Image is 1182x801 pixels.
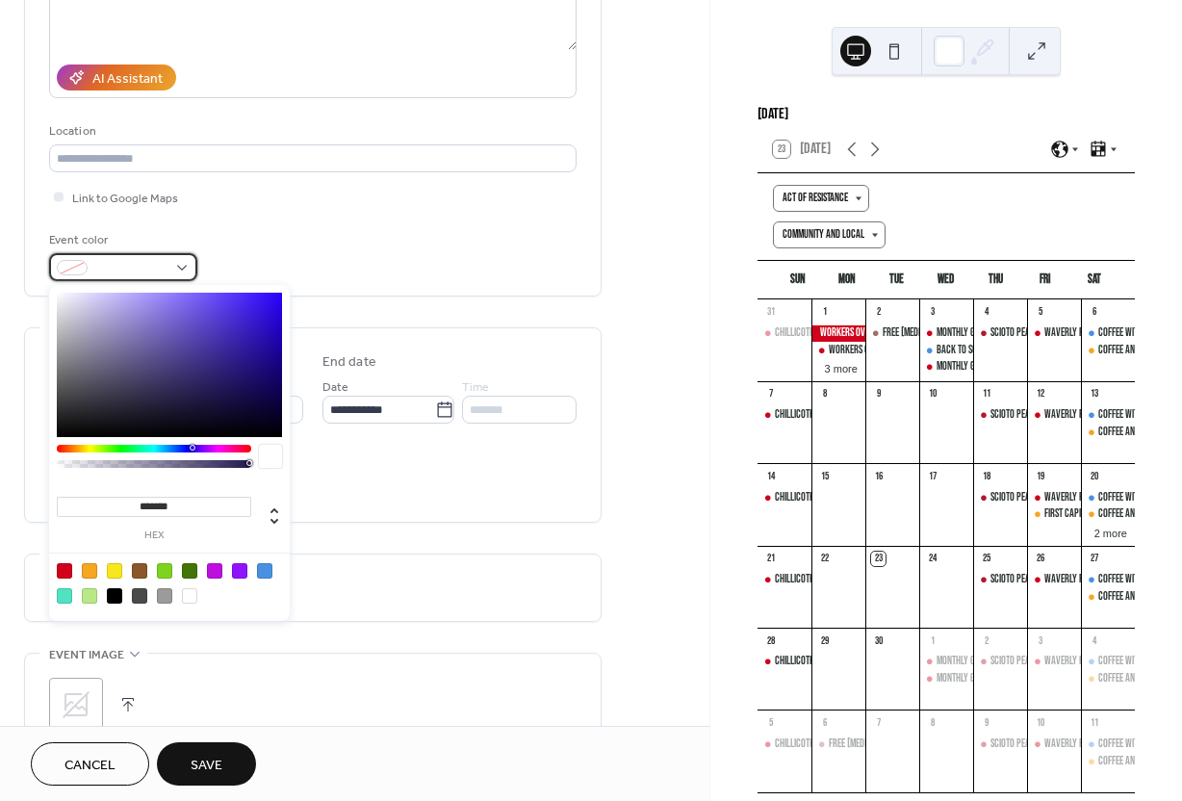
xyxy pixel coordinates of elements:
[775,736,936,753] div: Chillicothe Protests Every [DATE] Morning
[1033,633,1047,648] div: 3
[973,654,1027,670] div: Scioto Peace and Justice Protest for Palestine
[232,563,247,579] div: #9013FE
[257,563,272,579] div: #4A90E2
[811,325,865,342] div: Workers over Billionaires Protests
[1081,654,1135,670] div: Coffee with the Dems (Scioto County)
[107,588,122,604] div: #000000
[1081,671,1135,687] div: Coffee and Talk with First Capital Pride
[82,563,97,579] div: #F5A623
[925,305,939,320] div: 3
[817,633,832,648] div: 29
[758,572,811,588] div: Chillicothe Protests Every Sunday Morning
[763,715,778,730] div: 5
[57,588,72,604] div: #50E3C2
[1027,736,1081,753] div: Waverly Protest Every Friday
[811,736,865,753] div: Free HIV Testing
[758,103,1135,126] div: [DATE]
[925,633,939,648] div: 1
[82,588,97,604] div: #B8E986
[973,572,1027,588] div: Scioto Peace and Justice Protest for Palestine
[1044,325,1157,342] div: Waverly Protest Every [DATE]
[1027,572,1081,588] div: Waverly Protest Every Friday
[107,563,122,579] div: #F8E71C
[817,552,832,566] div: 22
[871,552,886,566] div: 23
[64,756,116,776] span: Cancel
[973,407,1027,424] div: Scioto Peace and Justice Protest for Palestine
[817,387,832,401] div: 8
[758,654,811,670] div: Chillicothe Protests Every Sunday Morning
[157,742,256,786] button: Save
[1087,552,1101,566] div: 27
[979,633,993,648] div: 2
[1081,490,1135,506] div: Coffee with the Dems (Scioto County)
[921,261,970,299] div: Wed
[775,407,936,424] div: Chillicothe Protests Every [DATE] Morning
[1020,261,1069,299] div: Fri
[979,552,993,566] div: 25
[157,588,172,604] div: #9B9B9B
[1027,325,1081,342] div: Waverly Protest Every Friday
[871,715,886,730] div: 7
[937,325,1048,342] div: Monthly Group Meeting (5pm)
[973,736,1027,753] div: Scioto Peace and Justice Protest for Palestine
[462,377,489,398] span: Time
[973,490,1027,506] div: Scioto Peace and Justice Protest for Palestine
[979,469,993,483] div: 18
[817,715,832,730] div: 6
[919,325,973,342] div: Monthly Group Meeting (5pm)
[92,69,163,90] div: AI Assistant
[763,305,778,320] div: 31
[925,469,939,483] div: 17
[979,715,993,730] div: 9
[937,671,1048,687] div: Monthly Group Meeting (8pm)
[775,572,936,588] div: Chillicothe Protests Every [DATE] Morning
[775,490,936,506] div: Chillicothe Protests Every [DATE] Morning
[157,563,172,579] div: #7ED321
[57,65,176,90] button: AI Assistant
[1033,387,1047,401] div: 12
[811,343,865,359] div: Workers Over Billionaires Clermont County
[758,325,811,342] div: Chillicothe Protests Every Sunday Morning
[49,230,193,250] div: Event color
[817,469,832,483] div: 15
[871,469,886,483] div: 16
[1027,407,1081,424] div: Waverly Protest Every Friday
[182,563,197,579] div: #417505
[919,671,973,687] div: Monthly Group Meeting (8pm)
[1081,754,1135,770] div: Coffee and Talk with First Capital Pride
[822,261,871,299] div: Mon
[971,261,1020,299] div: Thu
[132,563,147,579] div: #8B572A
[1081,425,1135,441] div: Coffee and Talk with First Capital Pride
[1027,654,1081,670] div: Waverly Protest Every Friday
[919,343,973,359] div: Back to School With HB 8 Virtual Workshop
[758,407,811,424] div: Chillicothe Protests Every Sunday Morning
[758,490,811,506] div: Chillicothe Protests Every Sunday Morning
[1081,572,1135,588] div: Coffee with the Dems (Scioto County)
[1033,469,1047,483] div: 19
[1081,407,1135,424] div: Coffee with the Dems (Scioto County)
[1087,715,1101,730] div: 11
[758,736,811,753] div: Chillicothe Protests Every Sunday Morning
[979,387,993,401] div: 11
[919,359,973,375] div: Monthly Group Meeting (8pm)
[1044,572,1157,588] div: Waverly Protest Every [DATE]
[817,305,832,320] div: 1
[322,377,348,398] span: Date
[1027,490,1081,506] div: Waverly Protest Every Friday
[829,736,932,753] div: Free [MEDICAL_DATA] Testing
[773,261,822,299] div: Sun
[973,325,1027,342] div: Scioto Peace and Justice Protest for Palestine
[1081,589,1135,606] div: Coffee and Talk with First Capital Pride
[1087,387,1101,401] div: 13
[31,742,149,786] button: Cancel
[1027,506,1081,523] div: First Capital Pride Youth Activity Group
[763,552,778,566] div: 21
[829,343,1002,359] div: Workers Over Billionaires [GEOGRAPHIC_DATA]
[1044,654,1157,670] div: Waverly Protest Every [DATE]
[207,563,222,579] div: #BD10E0
[1033,305,1047,320] div: 5
[1033,552,1047,566] div: 26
